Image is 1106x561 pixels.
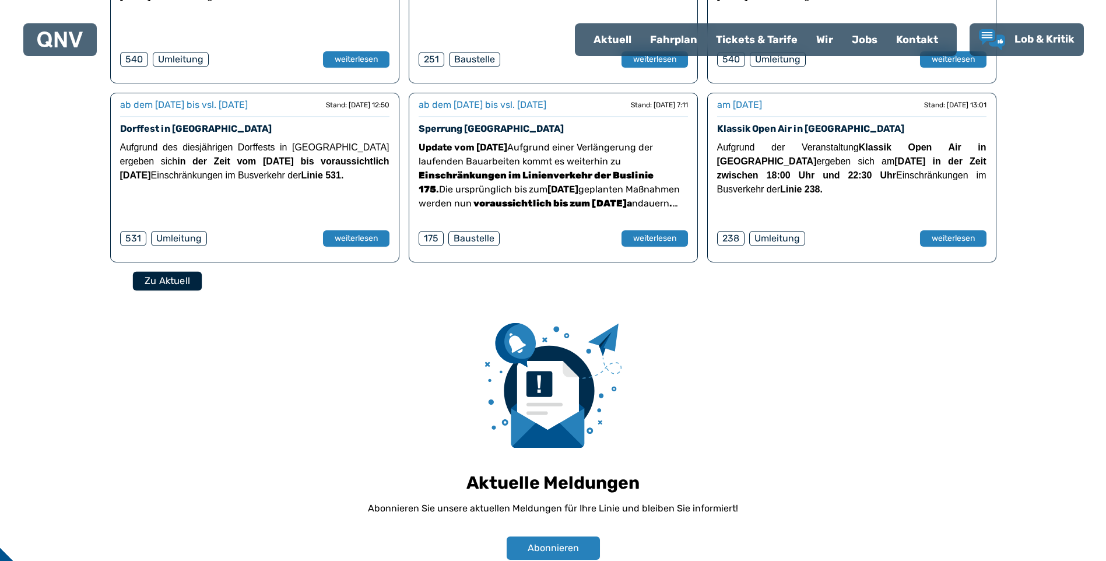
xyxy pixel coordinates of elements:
strong: Klassik Open Air in [GEOGRAPHIC_DATA] [717,142,986,166]
button: weiterlesen [920,51,986,68]
button: Zu Aktuell [132,271,201,290]
a: Dorffest in [GEOGRAPHIC_DATA] [120,123,272,134]
a: Jobs [842,24,887,55]
strong: a [472,198,632,209]
div: 540 [120,52,148,67]
div: ab dem [DATE] bis vsl. [DATE] [120,98,248,112]
div: 540 [717,52,745,67]
span: Aufgrund des diesjährigen Dorffests in [GEOGRAPHIC_DATA] ergeben sich Einschränkungen im Busverke... [120,142,389,180]
span: Lob & Kritik [1014,33,1075,45]
button: weiterlesen [323,51,389,68]
div: am [DATE] [717,98,762,112]
p: Aufgrund einer Verlängerung der laufenden Bauarbeiten kommt es weiterhin zu Die ursprünglich bis ... [419,141,688,211]
img: QNV Logo [37,31,83,48]
strong: . [669,198,678,209]
div: 175 [419,231,444,246]
div: 238 [717,231,745,246]
img: newsletter [485,323,622,448]
button: Abonnieren [507,537,600,560]
a: QNV Logo [37,28,83,51]
strong: in der Zeit vom [DATE] bis voraussichtlich [DATE] [120,156,389,180]
div: 531 [120,231,146,246]
div: Baustelle [449,52,500,67]
strong: in der Zeit zwischen 18:00 Uhr und 22:30 Uhr [717,156,986,180]
div: Umleitung [749,231,805,246]
a: Tickets & Tarife [707,24,807,55]
a: Wir [807,24,842,55]
div: ab dem [DATE] bis vsl. [DATE] [419,98,546,112]
span: Aufgrund der Veranstaltung ergeben sich am Einschränkungen im Busverkehr der [717,142,986,194]
div: Baustelle [448,231,500,246]
strong: Linie 531. [301,170,343,180]
a: Aktuell [584,24,641,55]
strong: Einschränkungen im Linienverkehr der Buslinie 175 [419,170,654,195]
div: Umleitung [151,231,207,246]
div: 251 [419,52,444,67]
button: weiterlesen [622,230,688,247]
a: Kontakt [887,24,947,55]
button: weiterlesen [920,230,986,247]
a: Fahrplan [641,24,707,55]
strong: [DATE] [547,184,578,195]
a: Klassik Open Air in [GEOGRAPHIC_DATA] [717,123,904,134]
a: Sperrung [GEOGRAPHIC_DATA] [419,123,564,134]
h1: Aktuelle Meldungen [466,472,640,493]
div: Umleitung [153,52,209,67]
div: Stand: [DATE] 7:11 [631,100,688,110]
strong: Update vom [DATE] [419,142,507,153]
span: Abonnieren [528,541,579,555]
strong: voraussichtlich bis zum [DATE] [473,198,627,209]
div: Umleitung [750,52,806,67]
strong: . [419,170,654,195]
strong: Linie 238. [780,184,823,194]
strong: [DATE] [894,156,925,166]
button: weiterlesen [622,51,688,68]
div: Stand: [DATE] 13:01 [924,100,986,110]
p: Abonnieren Sie unsere aktuellen Meldungen für Ihre Linie und bleiben Sie informiert! [368,502,738,516]
div: Stand: [DATE] 12:50 [326,100,389,110]
a: Lob & Kritik [979,29,1075,50]
button: weiterlesen [323,230,389,247]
